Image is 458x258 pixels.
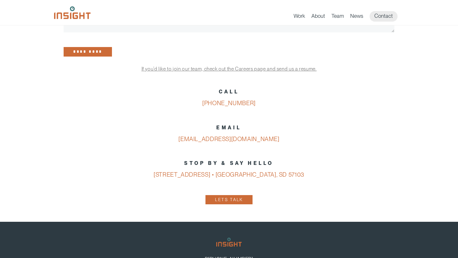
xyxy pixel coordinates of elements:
strong: CALL [219,89,239,95]
img: Insight Marketing Design [216,238,242,247]
a: If you’d like to join our team, check out the Careers page and send us a resume. [142,66,317,72]
a: Work [294,13,305,22]
a: [EMAIL_ADDRESS][DOMAIN_NAME] [178,135,279,143]
a: [STREET_ADDRESS] • [GEOGRAPHIC_DATA], SD 57103 [154,171,304,178]
a: Lets Talk [205,195,253,204]
img: Insight Marketing Design [54,6,91,19]
a: Team [331,13,344,22]
a: News [350,13,363,22]
a: [PHONE_NUMBER] [202,99,256,107]
strong: STOP BY & SAY HELLO [184,160,274,166]
a: About [311,13,325,22]
a: Contact [370,11,398,22]
nav: primary navigation menu [294,11,404,22]
strong: EMAIL [216,125,241,131]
